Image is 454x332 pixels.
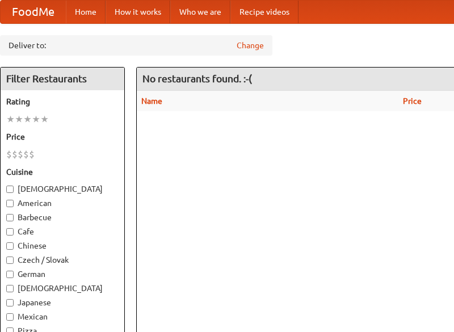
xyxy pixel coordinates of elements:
[106,1,170,23] a: How it works
[6,228,14,236] input: Cafe
[1,1,66,23] a: FoodMe
[6,313,14,321] input: Mexican
[403,96,422,106] a: Price
[6,148,12,161] li: $
[6,186,14,193] input: [DEMOGRAPHIC_DATA]
[18,148,23,161] li: $
[6,240,119,251] label: Chinese
[6,200,14,207] input: American
[6,299,14,306] input: Japanese
[6,197,119,209] label: American
[6,212,119,223] label: Barbecue
[6,311,119,322] label: Mexican
[6,285,14,292] input: [DEMOGRAPHIC_DATA]
[6,113,15,125] li: ★
[170,1,230,23] a: Who we are
[6,283,119,294] label: [DEMOGRAPHIC_DATA]
[6,242,14,250] input: Chinese
[15,113,23,125] li: ★
[66,1,106,23] a: Home
[6,166,119,178] h5: Cuisine
[6,297,119,308] label: Japanese
[6,257,14,264] input: Czech / Slovak
[6,226,119,237] label: Cafe
[6,214,14,221] input: Barbecue
[32,113,40,125] li: ★
[230,1,299,23] a: Recipe videos
[141,96,162,106] a: Name
[6,96,119,107] h5: Rating
[6,131,119,142] h5: Price
[40,113,49,125] li: ★
[6,254,119,266] label: Czech / Slovak
[142,73,252,84] ng-pluralize: No restaurants found. :-(
[23,113,32,125] li: ★
[6,183,119,195] label: [DEMOGRAPHIC_DATA]
[29,148,35,161] li: $
[23,148,29,161] li: $
[1,68,124,90] h4: Filter Restaurants
[237,40,264,51] a: Change
[12,148,18,161] li: $
[6,271,14,278] input: German
[6,268,119,280] label: German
